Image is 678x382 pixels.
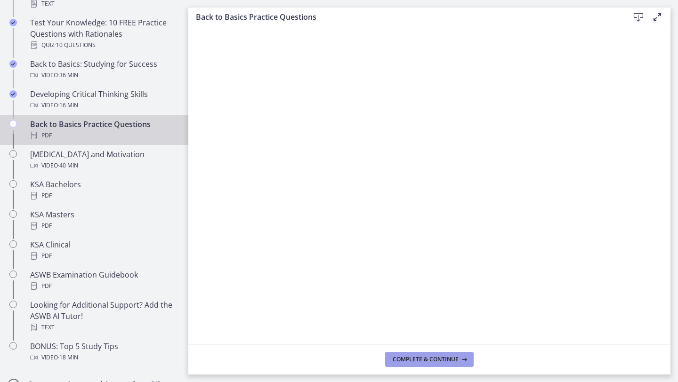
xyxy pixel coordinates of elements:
div: Video [30,100,177,111]
div: Quiz [30,40,177,51]
span: · 36 min [58,70,78,81]
i: Completed [9,60,17,68]
div: KSA Masters [30,209,177,231]
div: PDF [30,130,177,141]
h3: Back to Basics Practice Questions [196,11,614,23]
div: PDF [30,250,177,262]
div: KSA Clinical [30,239,177,262]
i: Completed [9,90,17,98]
div: Video [30,160,177,171]
div: Video [30,352,177,363]
div: PDF [30,280,177,292]
i: Completed [9,19,17,26]
div: PDF [30,190,177,201]
div: Text [30,322,177,333]
div: Test Your Knowledge: 10 FREE Practice Questions with Rationales [30,17,177,51]
span: · 10 Questions [55,40,96,51]
span: · 16 min [58,100,78,111]
div: ASWB Examination Guidebook [30,269,177,292]
div: Developing Critical Thinking Skills [30,88,177,111]
div: Looking for Additional Support? Add the ASWB AI Tutor! [30,299,177,333]
div: [MEDICAL_DATA] and Motivation [30,149,177,171]
span: · 18 min [58,352,78,363]
div: PDF [30,220,177,231]
div: Back to Basics: Studying for Success [30,58,177,81]
span: · 40 min [58,160,78,171]
div: KSA Bachelors [30,179,177,201]
div: Video [30,70,177,81]
div: Back to Basics Practice Questions [30,119,177,141]
span: Complete & continue [393,356,459,363]
button: Complete & continue [385,352,474,367]
div: BONUS: Top 5 Study Tips [30,341,177,363]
